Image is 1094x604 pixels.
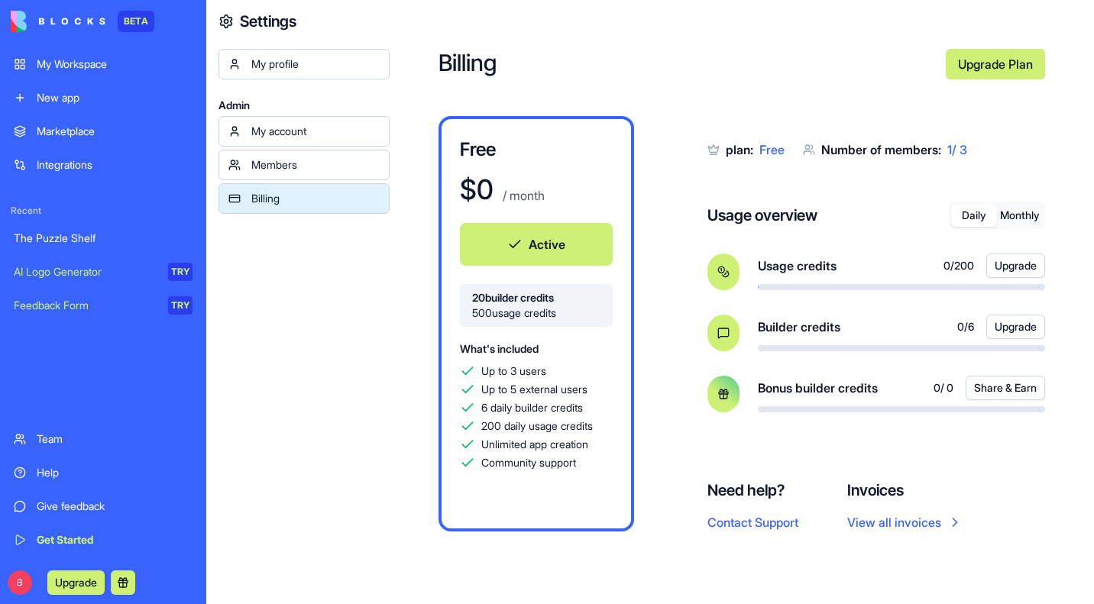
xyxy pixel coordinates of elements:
a: Feedback FormTRY [5,290,202,321]
a: Free$0 / monthActive20builder credits500usage creditsWhat's includedUp to 3 usersUp to 5 external... [439,116,634,531]
a: Get Started [5,525,202,555]
a: Billing [218,183,390,214]
a: BETA [11,11,154,32]
span: 1 / 3 [947,142,967,157]
div: New app [37,90,193,105]
a: Upgrade Plan [946,49,1045,79]
div: Marketplace [37,124,193,139]
h4: Need help? [707,480,798,501]
span: Up to 5 external users [481,382,587,397]
div: Help [37,465,193,480]
a: My profile [218,49,390,79]
div: Get Started [37,532,193,547]
div: Give feedback [37,499,193,514]
button: Monthly [997,205,1043,227]
div: Team [37,431,193,447]
div: AI Logo Generator [14,264,157,279]
a: AI Logo GeneratorTRY [5,257,202,287]
span: plan: [726,142,753,157]
span: 0 / 6 [957,319,974,334]
span: 200 daily usage credits [481,418,593,434]
a: New app [5,82,202,113]
span: Bonus builder credits [758,379,878,397]
span: Number of members: [821,142,941,157]
div: BETA [118,11,154,32]
p: / month [500,186,545,205]
div: My profile [251,57,380,72]
div: The Puzzle Shelf [14,231,193,246]
button: Upgrade [986,254,1045,278]
span: What's included [460,342,539,355]
span: 500 usage credits [472,305,600,321]
button: Contact Support [707,513,798,531]
a: My account [218,116,390,147]
div: My Workspace [37,57,193,72]
div: Billing [251,191,380,206]
h4: Usage overview [707,205,817,226]
span: B [8,570,32,595]
a: View all invoices [847,513,963,531]
a: Help [5,457,202,488]
button: Upgrade [986,315,1045,339]
button: Daily [951,205,997,227]
div: TRY [168,296,193,315]
span: Free [759,142,785,157]
a: Members [218,150,390,180]
a: Marketplace [5,116,202,147]
span: Admin [218,98,390,113]
div: TRY [168,263,193,281]
span: 0 / 200 [943,258,974,273]
a: Upgrade [47,574,105,589]
span: 6 daily builder credits [481,400,583,415]
span: Recent [5,205,202,217]
a: Team [5,424,202,454]
h2: Billing [439,49,934,79]
a: The Puzzle Shelf [5,223,202,254]
span: Usage credits [758,257,837,275]
button: Active [460,223,613,266]
a: Give feedback [5,491,202,522]
a: Integrations [5,150,202,180]
span: 0 / 0 [934,380,953,396]
span: Unlimited app creation [481,437,588,452]
span: Builder credits [758,318,840,336]
h3: Free [460,137,613,162]
button: Share & Earn [966,376,1045,400]
div: Members [251,157,380,173]
h4: Invoices [847,480,963,501]
div: Integrations [37,157,193,173]
span: Up to 3 users [481,363,546,379]
div: My account [251,124,380,139]
img: logo [11,11,105,32]
span: Community support [481,455,576,470]
div: Feedback Form [14,298,157,313]
span: 20 builder credits [472,290,600,305]
a: My Workspace [5,49,202,79]
h4: Settings [240,11,296,32]
h1: $ 0 [460,174,494,205]
button: Upgrade [47,570,105,595]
